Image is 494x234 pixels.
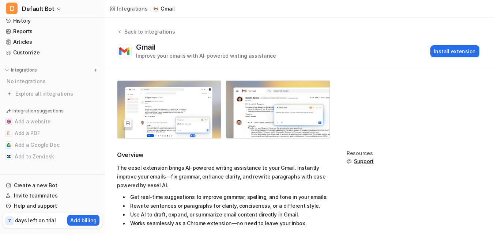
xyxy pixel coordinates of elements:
[3,16,102,26] a: History
[136,43,158,51] div: Gmail
[136,52,276,60] div: Improve your emails with AI-powered writing assistance
[3,37,102,47] a: Articles
[122,28,175,35] div: Back to integrations
[3,139,102,151] button: Add a Google DocAdd a Google Doc
[347,158,374,165] button: Support
[3,201,102,211] a: Help and support
[3,89,102,99] a: Explore all integrations
[93,68,98,73] img: menu_add.svg
[154,7,158,10] img: Gmail icon
[123,193,329,202] li: Get real-time suggestions to improve grammar, spelling, and tone in your emails.
[3,180,102,191] a: Create a new Bot
[12,108,63,114] p: Integration suggestions
[6,90,13,97] img: explore all integrations
[161,5,175,12] p: Gmail
[150,5,151,12] span: /
[110,5,148,12] a: Integrations
[15,88,99,100] span: Explore all integrations
[3,116,102,127] button: Add a websiteAdd a website
[119,47,129,55] img: Gmail
[3,26,102,37] a: Reports
[15,216,56,224] p: days left on trial
[117,28,175,43] button: Back to integrations
[7,119,11,124] img: Add a website
[430,45,479,57] button: Install extension
[354,158,374,165] span: Support
[117,150,329,159] h2: Overview
[7,154,11,159] img: Add to Zendesk
[347,150,374,156] div: Resources
[117,164,329,228] div: The eesel extension brings AI-powered writing assistance to your Gmail. Instantly improve your em...
[8,218,11,224] p: 7
[123,219,329,228] li: Works seamlessly as a Chrome extension—no need to leave your inbox.
[67,215,99,226] button: Add billing
[4,75,102,87] div: No integrations
[3,127,102,139] button: Add a PDFAdd a PDF
[7,143,11,147] img: Add a Google Doc
[22,4,54,14] span: Default Bot
[123,210,329,219] li: Use AI to draft, expand, or summarize email content directly in Gmail.
[3,66,39,74] button: Integrations
[123,202,329,210] li: Rewrite sentences or paragraphs for clarity, conciseness, or a different style.
[3,191,102,201] a: Invite teammates
[4,68,10,73] img: expand menu
[6,3,18,14] span: D
[117,5,148,12] div: Integrations
[3,151,102,162] button: Add to ZendeskAdd to Zendesk
[347,159,352,164] img: support.svg
[70,216,97,224] p: Add billing
[7,131,11,135] img: Add a PDF
[153,5,175,12] a: Gmail iconGmail
[11,67,37,73] p: Integrations
[3,47,102,58] a: Customize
